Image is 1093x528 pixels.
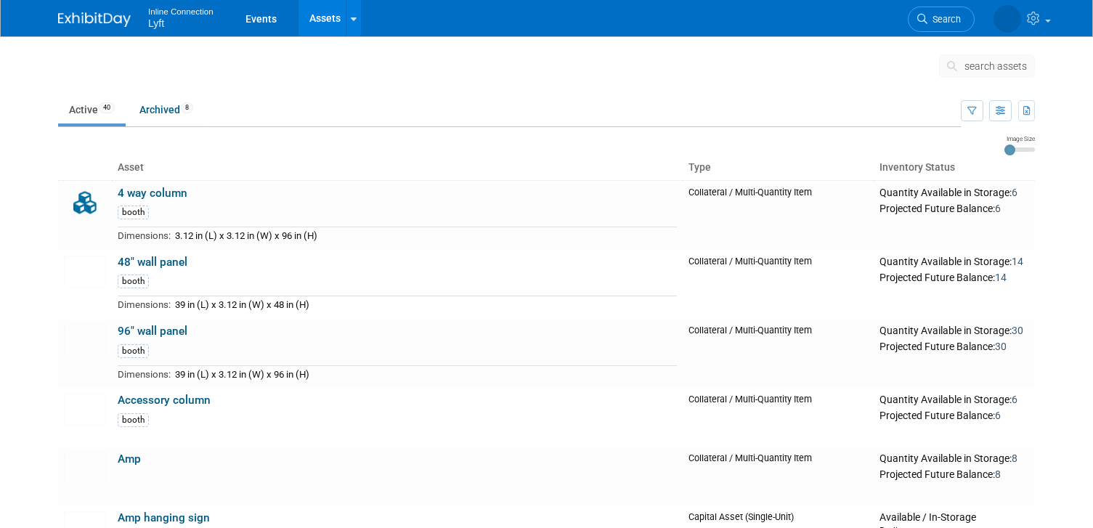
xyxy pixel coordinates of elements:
div: Quantity Available in Storage: [879,394,1029,407]
span: 6 [1012,394,1017,405]
span: 6 [995,410,1001,421]
span: 14 [995,272,1007,283]
div: Projected Future Balance: [879,269,1029,285]
img: Shar Piyaratna [994,5,1021,33]
div: Projected Future Balance: [879,466,1029,482]
div: Quantity Available in Storage: [879,452,1029,466]
a: Amp hanging sign [118,511,210,524]
th: Type [683,155,874,180]
span: 39 in (L) x 3.12 in (W) x 48 in (H) [175,299,309,310]
div: Quantity Available in Storage: [879,256,1029,269]
div: Available / In-Storage [879,511,1029,524]
a: Archived8 [129,96,204,123]
div: booth [118,413,149,427]
a: Search [908,7,975,32]
div: Projected Future Balance: [879,338,1029,354]
a: Accessory column [118,394,211,407]
img: Collateral-Icon-2.png [64,187,106,219]
td: Dimensions: [118,365,171,382]
td: Collateral / Multi-Quantity Item [683,319,874,388]
div: Image Size [1004,134,1035,143]
div: Quantity Available in Storage: [879,187,1029,200]
span: Lyft [148,17,164,29]
span: 40 [99,102,115,113]
span: 8 [1012,452,1017,464]
div: booth [118,275,149,288]
td: Collateral / Multi-Quantity Item [683,250,874,319]
span: 8 [181,102,193,113]
td: Collateral / Multi-Quantity Item [683,180,874,250]
th: Asset [112,155,683,180]
div: Quantity Available in Storage: [879,325,1029,338]
div: Projected Future Balance: [879,200,1029,216]
span: 14 [1012,256,1023,267]
a: 48" wall panel [118,256,187,269]
a: 4 way column [118,187,187,200]
a: Active40 [58,96,126,123]
span: 6 [1012,187,1017,198]
span: Search [927,14,961,25]
div: booth [118,206,149,219]
td: Collateral / Multi-Quantity Item [683,388,874,447]
span: 30 [1012,325,1023,336]
div: Projected Future Balance: [879,407,1029,423]
span: 3.12 in (L) x 3.12 in (W) x 96 in (H) [175,230,317,241]
span: 8 [995,468,1001,480]
td: Collateral / Multi-Quantity Item [683,447,874,505]
a: Amp [118,452,141,466]
span: 6 [995,203,1001,214]
div: booth [118,344,149,358]
span: Inline Connection [148,3,214,18]
span: 39 in (L) x 3.12 in (W) x 96 in (H) [175,369,309,380]
img: ExhibitDay [58,12,131,27]
span: search assets [964,60,1027,72]
span: 30 [995,341,1007,352]
a: 96" wall panel [118,325,187,338]
td: Dimensions: [118,227,171,244]
td: Dimensions: [118,296,171,313]
button: search assets [939,54,1035,78]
